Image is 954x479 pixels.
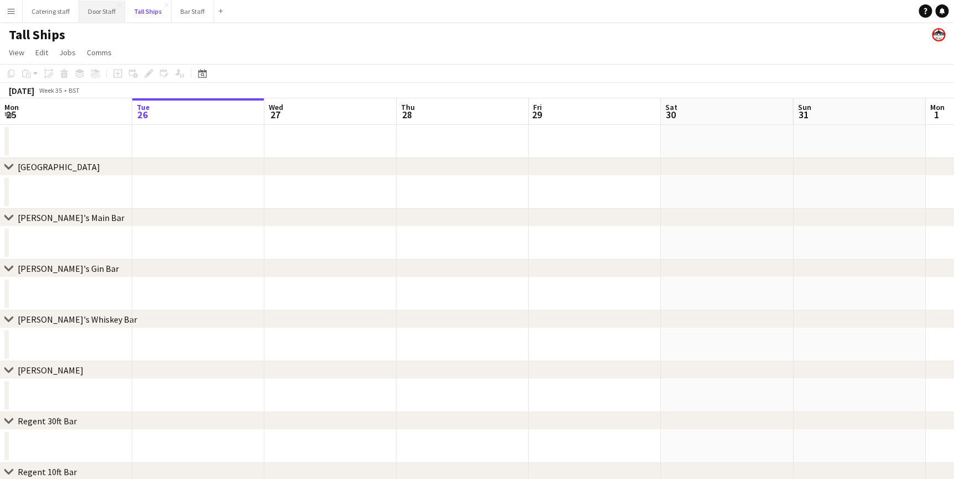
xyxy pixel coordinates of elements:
div: [PERSON_NAME]'s Gin Bar [18,263,119,274]
span: View [9,48,24,57]
span: 31 [796,108,811,121]
div: [GEOGRAPHIC_DATA] [18,161,100,172]
span: Sun [797,102,811,112]
a: Edit [31,45,53,60]
button: Catering staff [23,1,79,22]
span: Thu [401,102,415,112]
div: [PERSON_NAME]'s Main Bar [18,212,124,223]
button: Bar Staff [171,1,214,22]
button: Tall Ships [125,1,171,22]
a: View [4,45,29,60]
span: Edit [35,48,48,57]
span: Comms [87,48,112,57]
span: Sat [665,102,677,112]
span: 26 [135,108,150,121]
span: Week 35 [37,86,64,94]
div: [DATE] [9,85,34,96]
span: Mon [4,102,19,112]
span: Tue [137,102,150,112]
button: Door Staff [79,1,125,22]
a: Comms [82,45,116,60]
span: 30 [664,108,677,121]
app-user-avatar: Beach Ballroom [932,28,945,41]
span: 29 [531,108,542,121]
div: [PERSON_NAME] [18,365,84,376]
span: Fri [533,102,542,112]
span: 27 [267,108,283,121]
span: 1 [928,108,944,121]
span: 28 [399,108,415,121]
div: BST [69,86,80,94]
span: Wed [269,102,283,112]
span: 25 [3,108,19,121]
span: Mon [930,102,944,112]
h1: Tall Ships [9,27,65,43]
a: Jobs [55,45,80,60]
span: Jobs [59,48,76,57]
div: Regent 30ft Bar [18,415,77,427]
div: Regent 10ft Bar [18,466,77,477]
div: [PERSON_NAME]'s Whiskey Bar [18,314,137,325]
